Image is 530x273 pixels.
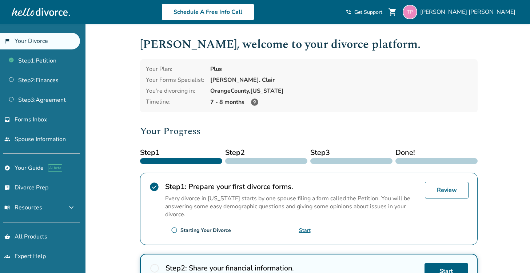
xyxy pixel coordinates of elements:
a: Schedule A Free Info Call [162,4,254,20]
span: shopping_basket [4,234,10,240]
div: You're divorcing in: [146,87,204,95]
span: [PERSON_NAME] [PERSON_NAME] [420,8,518,16]
span: AI beta [48,164,62,172]
div: Your Forms Specialist: [146,76,204,84]
span: inbox [4,117,10,123]
p: Every divorce in [US_STATE] starts by one spouse filing a form called the Petition. You will be a... [165,194,419,218]
h1: [PERSON_NAME] , welcome to your divorce platform. [140,36,478,53]
span: expand_more [67,203,76,212]
strong: Step 2 : [166,263,187,273]
div: [PERSON_NAME]. Clair [210,76,472,84]
div: Orange County, [US_STATE] [210,87,472,95]
span: phone_in_talk [346,9,351,15]
span: groups [4,253,10,259]
div: Timeline: [146,98,204,107]
span: people [4,136,10,142]
h2: Share your financial information. [166,263,419,273]
iframe: Chat Widget [494,238,530,273]
span: Forms Inbox [15,116,47,124]
span: Get Support [354,9,382,16]
div: Plus [210,65,472,73]
a: Start [299,227,311,234]
h2: Prepare your first divorce forms. [165,182,419,192]
span: Step 3 [310,147,392,158]
h2: Your Progress [140,124,478,138]
span: explore [4,165,10,171]
span: list_alt_check [4,185,10,190]
span: Resources [4,204,42,212]
a: phone_in_talkGet Support [346,9,382,16]
div: Starting Your Divorce [180,227,231,234]
span: Done! [395,147,478,158]
div: 7 - 8 months [210,98,472,107]
span: Step 2 [225,147,307,158]
div: Your Plan: [146,65,204,73]
span: check_circle [149,182,159,192]
span: menu_book [4,205,10,210]
span: shopping_cart [388,8,397,16]
img: tiffanyg0277@gmail.com [403,5,417,19]
strong: Step 1 : [165,182,187,192]
a: Review [425,182,469,198]
span: radio_button_unchecked [171,227,178,233]
span: flag_2 [4,38,10,44]
span: Step 1 [140,147,222,158]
